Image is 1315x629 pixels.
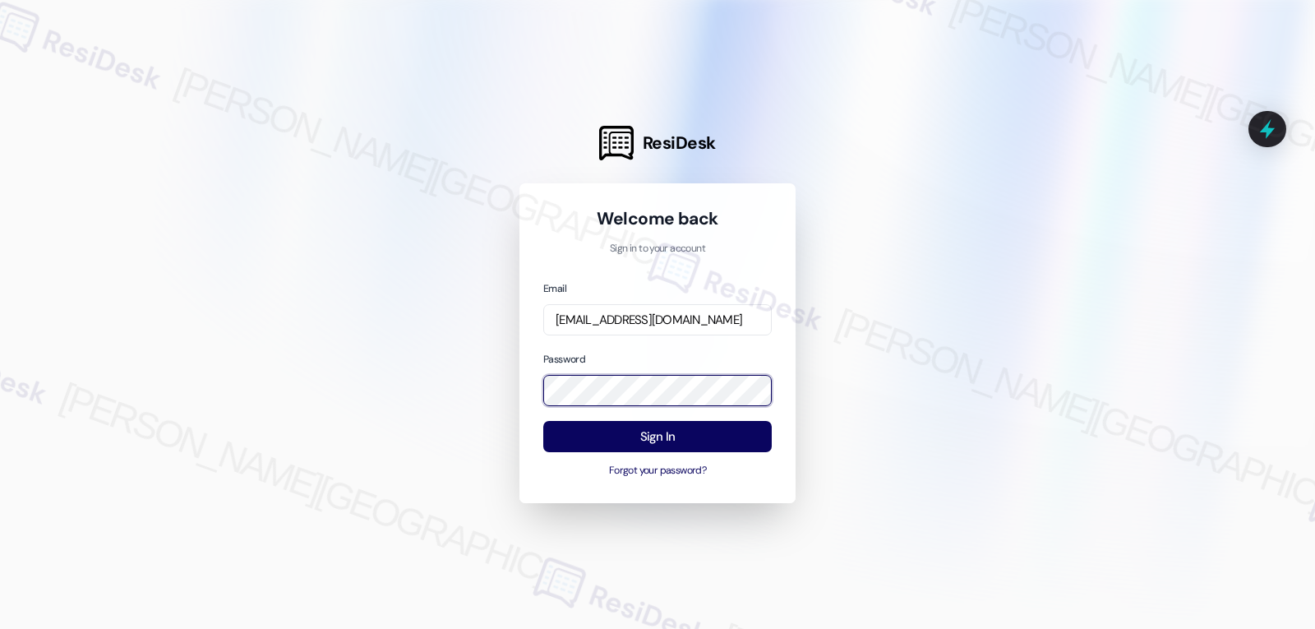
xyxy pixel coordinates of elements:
p: Sign in to your account [543,242,772,257]
button: Sign In [543,421,772,453]
button: Forgot your password? [543,464,772,479]
input: name@example.com [543,304,772,336]
img: ResiDesk Logo [599,126,634,160]
label: Password [543,353,585,366]
span: ResiDesk [643,132,716,155]
h1: Welcome back [543,207,772,230]
label: Email [543,282,566,295]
